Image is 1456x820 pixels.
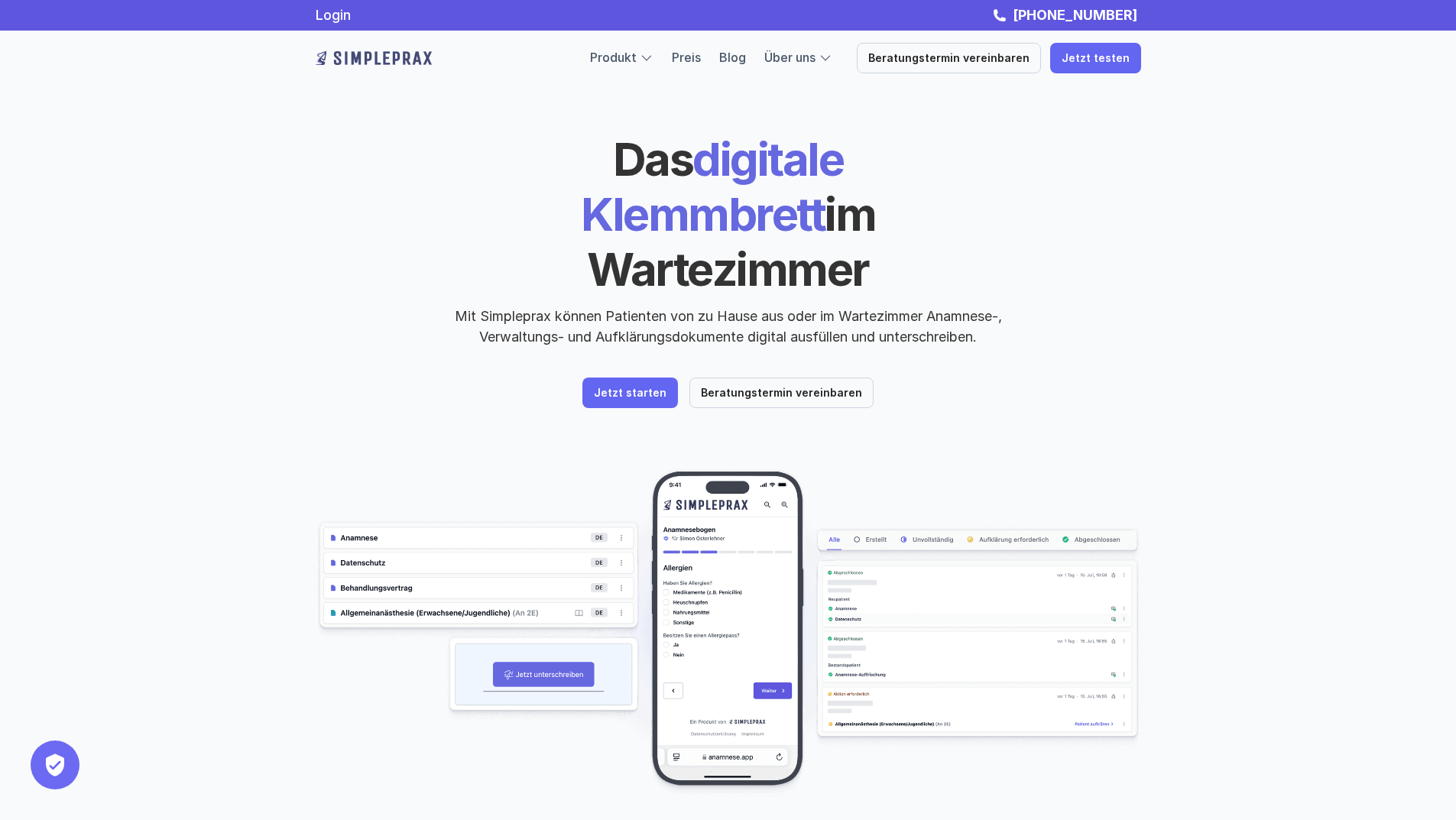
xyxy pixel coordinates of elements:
[613,131,693,186] span: Das
[442,306,1015,347] p: Mit Simpleprax können Patienten von zu Hause aus oder im Wartezimmer Anamnese-, Verwaltungs- und ...
[1013,7,1137,23] strong: [PHONE_NUMBER]
[582,378,678,408] a: Jetzt starten
[689,378,874,408] a: Beratungstermin vereinbaren
[1050,43,1141,73] a: Jetzt testen
[587,186,884,297] span: im Wartezimmer
[1062,52,1130,65] p: Jetzt testen
[857,43,1041,73] a: Beratungstermin vereinbaren
[316,469,1141,798] img: Beispielscreenshots aus der Simpleprax Anwendung
[764,50,816,65] a: Über uns
[672,50,701,65] a: Preis
[719,50,746,65] a: Blog
[465,131,992,297] h1: digitale Klemmbrett
[594,387,666,400] p: Jetzt starten
[316,7,351,23] a: Login
[701,387,862,400] p: Beratungstermin vereinbaren
[868,52,1030,65] p: Beratungstermin vereinbaren
[590,50,637,65] a: Produkt
[1009,7,1141,23] a: [PHONE_NUMBER]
